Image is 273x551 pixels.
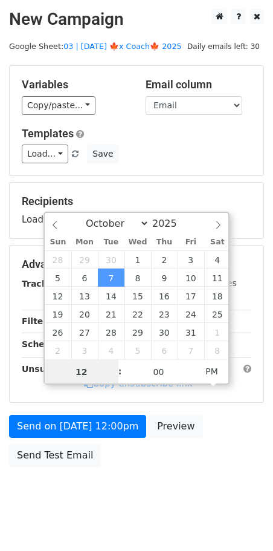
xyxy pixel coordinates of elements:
[9,9,264,30] h2: New Campaign
[98,305,124,323] span: October 21, 2025
[124,341,151,359] span: November 5, 2025
[71,250,98,269] span: September 29, 2025
[146,78,251,91] h5: Email column
[98,341,124,359] span: November 4, 2025
[124,305,151,323] span: October 22, 2025
[204,287,231,305] span: October 18, 2025
[71,341,98,359] span: November 3, 2025
[9,42,182,51] small: Google Sheet:
[204,238,231,246] span: Sat
[45,341,71,359] span: November 2, 2025
[84,378,193,389] a: Copy unsubscribe link
[98,287,124,305] span: October 14, 2025
[22,364,81,374] strong: Unsubscribe
[118,359,122,383] span: :
[45,238,71,246] span: Sun
[45,360,118,384] input: Hour
[22,195,251,208] h5: Recipients
[178,341,204,359] span: November 7, 2025
[124,269,151,287] span: October 8, 2025
[71,287,98,305] span: October 13, 2025
[22,96,95,115] a: Copy/paste...
[151,305,178,323] span: October 23, 2025
[9,415,146,438] a: Send on [DATE] 12:00pm
[178,287,204,305] span: October 17, 2025
[204,341,231,359] span: November 8, 2025
[22,78,127,91] h5: Variables
[87,145,118,163] button: Save
[178,323,204,341] span: October 31, 2025
[151,287,178,305] span: October 16, 2025
[71,305,98,323] span: October 20, 2025
[71,269,98,287] span: October 6, 2025
[204,323,231,341] span: November 1, 2025
[98,238,124,246] span: Tue
[195,359,228,383] span: Click to toggle
[124,238,151,246] span: Wed
[71,323,98,341] span: October 27, 2025
[45,250,71,269] span: September 28, 2025
[183,42,264,51] a: Daily emails left: 30
[151,323,178,341] span: October 30, 2025
[45,287,71,305] span: October 12, 2025
[178,250,204,269] span: October 3, 2025
[124,287,151,305] span: October 15, 2025
[151,238,178,246] span: Thu
[213,493,273,551] iframe: Chat Widget
[178,305,204,323] span: October 24, 2025
[122,360,196,384] input: Minute
[9,444,101,467] a: Send Test Email
[22,279,62,289] strong: Tracking
[183,40,264,53] span: Daily emails left: 30
[151,269,178,287] span: October 9, 2025
[45,305,71,323] span: October 19, 2025
[98,250,124,269] span: September 30, 2025
[149,218,193,229] input: Year
[204,250,231,269] span: October 4, 2025
[22,127,74,140] a: Templates
[151,341,178,359] span: November 6, 2025
[98,323,124,341] span: October 28, 2025
[149,415,202,438] a: Preview
[45,269,71,287] span: October 5, 2025
[98,269,124,287] span: October 7, 2025
[178,238,204,246] span: Fri
[22,339,65,349] strong: Schedule
[22,195,251,226] div: Loading...
[124,250,151,269] span: October 1, 2025
[63,42,182,51] a: 03 | [DATE] 🍁x Coach🍁 2025
[45,323,71,341] span: October 26, 2025
[124,323,151,341] span: October 29, 2025
[22,145,68,163] a: Load...
[151,250,178,269] span: October 2, 2025
[189,277,236,290] label: UTM Codes
[178,269,204,287] span: October 10, 2025
[204,305,231,323] span: October 25, 2025
[22,258,251,271] h5: Advanced
[22,316,53,326] strong: Filters
[71,238,98,246] span: Mon
[204,269,231,287] span: October 11, 2025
